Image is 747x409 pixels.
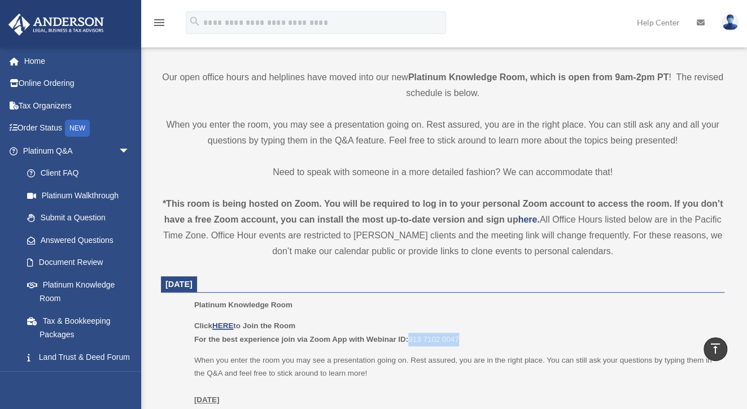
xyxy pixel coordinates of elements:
[16,251,147,274] a: Document Review
[152,16,166,29] i: menu
[165,280,193,289] span: [DATE]
[16,273,141,310] a: Platinum Knowledge Room
[16,162,147,185] a: Client FAQ
[16,207,147,229] a: Submit a Question
[119,140,141,163] span: arrow_drop_down
[194,354,717,407] p: When you enter the room you may see a presentation going on. Rest assured, you are in the right p...
[194,335,408,343] b: For the best experience join via Zoom App with Webinar ID:
[161,196,724,259] div: All Office Hours listed below are in the Pacific Time Zone. Office Hour events are restricted to ...
[722,14,739,31] img: User Pic
[704,337,727,361] a: vertical_align_top
[161,69,724,101] p: Our open office hours and helplines have moved into our new ! The revised schedule is below.
[408,72,669,82] strong: Platinum Knowledge Room, which is open from 9am-2pm PT
[537,215,539,224] strong: .
[8,140,147,162] a: Platinum Q&Aarrow_drop_down
[194,395,220,404] u: [DATE]
[8,94,147,117] a: Tax Organizers
[8,50,147,72] a: Home
[16,184,147,207] a: Platinum Walkthrough
[189,15,201,28] i: search
[161,117,724,149] p: When you enter the room, you may see a presentation going on. Rest assured, you are in the right ...
[709,342,722,355] i: vertical_align_top
[194,319,717,346] p: 913 7102 0047
[212,321,233,330] a: HERE
[16,368,147,391] a: Portal Feedback
[5,14,107,36] img: Anderson Advisors Platinum Portal
[8,72,147,95] a: Online Ordering
[163,199,723,224] strong: *This room is being hosted on Zoom. You will be required to log in to your personal Zoom account ...
[16,310,147,346] a: Tax & Bookkeeping Packages
[8,117,147,140] a: Order StatusNEW
[16,229,147,251] a: Answered Questions
[194,321,295,330] b: Click to Join the Room
[65,120,90,137] div: NEW
[194,301,292,309] span: Platinum Knowledge Room
[16,346,147,368] a: Land Trust & Deed Forum
[518,215,537,224] a: here
[161,164,724,180] p: Need to speak with someone in a more detailed fashion? We can accommodate that!
[152,20,166,29] a: menu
